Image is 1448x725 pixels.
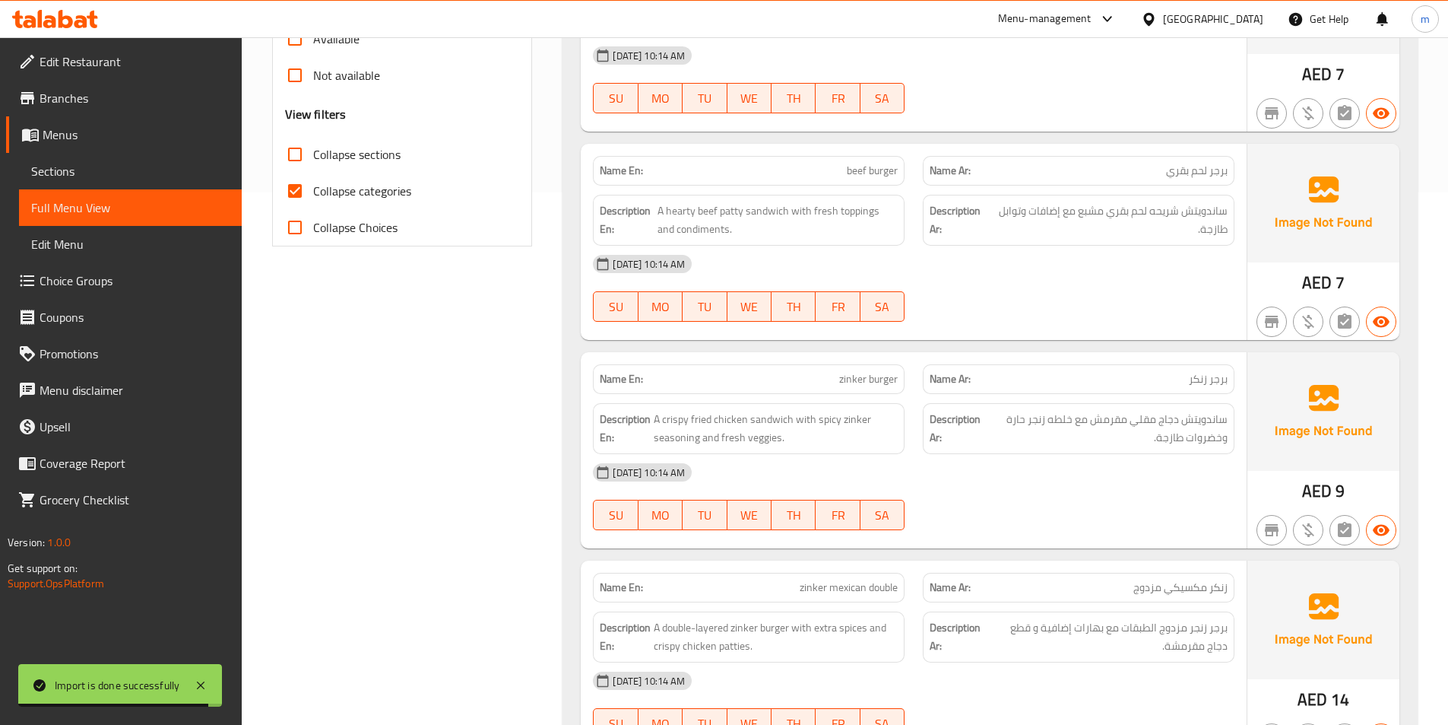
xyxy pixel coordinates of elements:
[860,291,905,322] button: SA
[40,52,230,71] span: Edit Restaurant
[1256,98,1287,129] button: Not branch specific item
[600,296,632,318] span: SU
[1336,268,1345,297] span: 7
[313,182,411,200] span: Collapse categories
[1336,476,1345,506] span: 9
[1302,59,1332,89] span: AED
[689,87,721,110] span: TU
[40,272,230,290] span: Choice Groups
[734,296,765,318] span: WE
[313,145,401,164] span: Collapse sections
[31,199,230,217] span: Full Menu View
[1256,307,1287,337] button: Not branch specific item
[1297,685,1327,714] span: AED
[1329,515,1360,545] button: Not has choices
[593,83,638,113] button: SU
[654,618,898,656] span: A double-layered zinker burger with extra spices and crispy chicken patties.
[1133,580,1228,596] span: زنكر مكسيكي مزدوج
[600,504,632,526] span: SU
[55,677,179,694] div: Import is done successfully
[40,308,230,326] span: Coupons
[600,163,643,179] strong: Name En:
[19,189,242,226] a: Full Menu View
[1421,11,1430,27] span: m
[1336,59,1345,89] span: 7
[638,291,683,322] button: MO
[593,291,638,322] button: SU
[19,226,242,262] a: Edit Menu
[1256,515,1287,545] button: Not branch specific item
[19,153,242,189] a: Sections
[645,296,676,318] span: MO
[1166,163,1228,179] span: برجر لحم بقري
[992,202,1228,239] span: ساندويتش شريحه لحم بقري مشبع مع إضافات وتوابل طازجة.
[839,371,898,387] span: zinker burger
[822,87,854,110] span: FR
[778,87,810,110] span: TH
[1366,307,1396,337] button: Available
[1329,98,1360,129] button: Not has choices
[607,466,691,480] span: [DATE] 10:14 AM
[1293,307,1323,337] button: Purchased item
[930,410,983,447] strong: Description Ar:
[816,83,860,113] button: FR
[6,80,242,116] a: Branches
[313,218,398,237] span: Collapse Choices
[607,674,691,688] span: [DATE] 10:14 AM
[727,83,772,113] button: WE
[867,504,898,526] span: SA
[40,381,230,399] span: Menu disclaimer
[6,262,242,299] a: Choice Groups
[988,618,1228,656] span: برجر زنجر مزدوج الطبقات مع بهارات إضافية و قطع دجاج مقرمشة.
[6,43,242,80] a: Edit Restaurant
[734,504,765,526] span: WE
[816,291,860,322] button: FR
[8,574,104,593] a: Support.OpsPlatform
[6,409,242,445] a: Upsell
[778,296,810,318] span: TH
[778,504,810,526] span: TH
[800,580,898,596] span: zinker mexican double
[689,504,721,526] span: TU
[600,371,643,387] strong: Name En:
[8,533,45,552] span: Version:
[683,83,727,113] button: TU
[1163,11,1263,27] div: [GEOGRAPHIC_DATA]
[40,454,230,472] span: Coverage Report
[998,10,1092,28] div: Menu-management
[600,87,632,110] span: SU
[1329,307,1360,337] button: Not has choices
[31,162,230,180] span: Sections
[8,558,78,578] span: Get support on:
[313,66,380,84] span: Not available
[847,163,898,179] span: beef burger
[654,410,898,447] span: A crispy fried chicken sandwich with spicy zinker seasoning and fresh veggies.
[40,89,230,107] span: Branches
[607,257,691,272] span: [DATE] 10:14 AM
[6,335,242,372] a: Promotions
[930,580,971,596] strong: Name Ar:
[40,418,230,436] span: Upsell
[1302,268,1332,297] span: AED
[986,410,1228,447] span: ساندويتش دجاج مقلي مقرمش مع خلطه زنجر حارة وخضروات طازجة.
[930,163,971,179] strong: Name Ar:
[1247,561,1399,679] img: Ae5nvW7+0k+MAAAAAElFTkSuQmCC
[727,500,772,530] button: WE
[867,296,898,318] span: SA
[43,126,230,144] span: Menus
[930,618,984,656] strong: Description Ar:
[600,618,651,656] strong: Description En:
[930,202,989,239] strong: Description Ar:
[6,116,242,153] a: Menus
[734,87,765,110] span: WE
[1302,476,1332,506] span: AED
[689,296,721,318] span: TU
[772,500,816,530] button: TH
[40,345,230,363] span: Promotions
[816,500,860,530] button: FR
[930,371,971,387] strong: Name Ar:
[727,291,772,322] button: WE
[822,504,854,526] span: FR
[313,30,360,48] span: Available
[645,504,676,526] span: MO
